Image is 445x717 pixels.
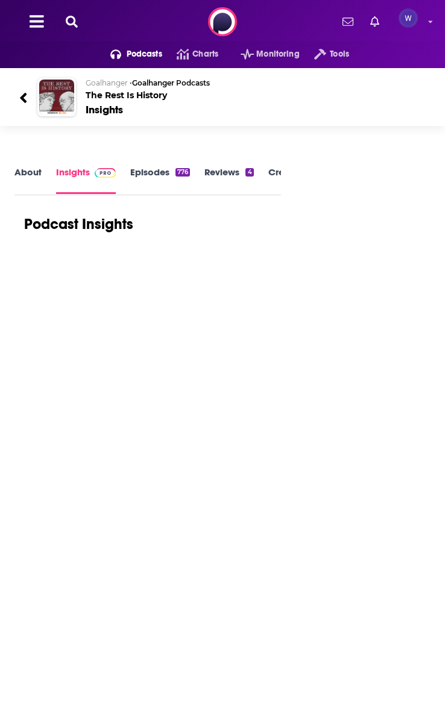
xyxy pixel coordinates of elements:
h1: Podcast Insights [24,215,133,233]
a: InsightsPodchaser Pro [56,166,116,193]
div: Insights [86,103,123,116]
img: The Rest Is History [39,80,74,114]
a: Show notifications dropdown [338,11,358,32]
a: Charts [162,45,218,64]
img: User Profile [399,8,418,28]
a: Credits [268,166,316,193]
a: Reviews4 [204,166,253,193]
button: open menu [300,45,349,64]
div: 4 [245,168,253,177]
a: Goalhanger Podcasts [132,78,210,87]
span: • [130,78,210,87]
button: open menu [96,45,162,64]
span: Goalhanger [86,78,128,87]
img: Podchaser - Follow, Share and Rate Podcasts [208,7,237,36]
span: Podcasts [127,46,162,63]
h2: The Rest Is History [86,78,426,101]
a: Show notifications dropdown [365,11,384,32]
button: open menu [226,45,300,64]
span: Monitoring [256,46,299,63]
span: Charts [192,46,218,63]
a: Episodes776 [130,166,190,193]
span: Tools [330,46,349,63]
span: Logged in as realitymarble [399,8,418,28]
div: 776 [175,168,190,177]
img: Podchaser Pro [95,168,116,178]
a: Logged in as realitymarble [399,8,425,35]
a: About [14,166,42,193]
